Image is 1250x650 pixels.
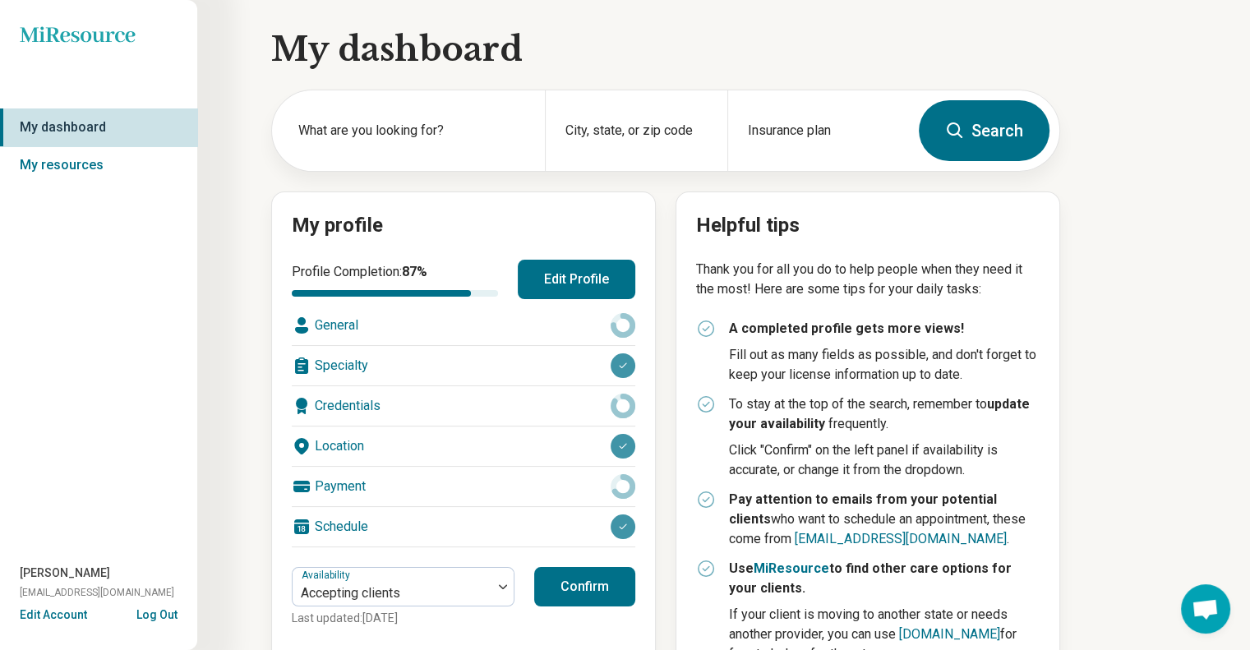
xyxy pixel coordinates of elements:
button: Log Out [136,606,178,620]
p: Last updated: [DATE] [292,610,514,627]
span: [PERSON_NAME] [20,565,110,582]
div: Open chat [1181,584,1230,634]
label: Availability [302,569,353,581]
div: Location [292,426,635,466]
strong: Pay attention to emails from your potential clients [729,491,997,527]
div: General [292,306,635,345]
a: MiResource [754,560,829,576]
a: [EMAIL_ADDRESS][DOMAIN_NAME] [795,531,1007,546]
strong: A completed profile gets more views! [729,320,964,336]
p: Thank you for all you do to help people when they need it the most! Here are some tips for your d... [696,260,1040,299]
p: who want to schedule an appointment, these come from . [729,490,1040,549]
p: To stay at the top of the search, remember to frequently. [729,394,1040,434]
div: Payment [292,467,635,506]
div: Specialty [292,346,635,385]
span: 87 % [402,264,427,279]
button: Confirm [534,567,635,606]
div: Schedule [292,507,635,546]
span: [EMAIL_ADDRESS][DOMAIN_NAME] [20,585,174,600]
button: Edit Profile [518,260,635,299]
div: Credentials [292,386,635,426]
strong: Use to find other care options for your clients. [729,560,1012,596]
h2: Helpful tips [696,212,1040,240]
h2: My profile [292,212,635,240]
p: Click "Confirm" on the left panel if availability is accurate, or change it from the dropdown. [729,440,1040,480]
label: What are you looking for? [298,121,525,141]
button: Search [919,100,1049,161]
a: [DOMAIN_NAME] [899,626,1000,642]
p: Fill out as many fields as possible, and don't forget to keep your license information up to date. [729,345,1040,385]
h1: My dashboard [271,26,1060,72]
strong: update your availability [729,396,1030,431]
button: Edit Account [20,606,87,624]
div: Profile Completion: [292,262,498,297]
